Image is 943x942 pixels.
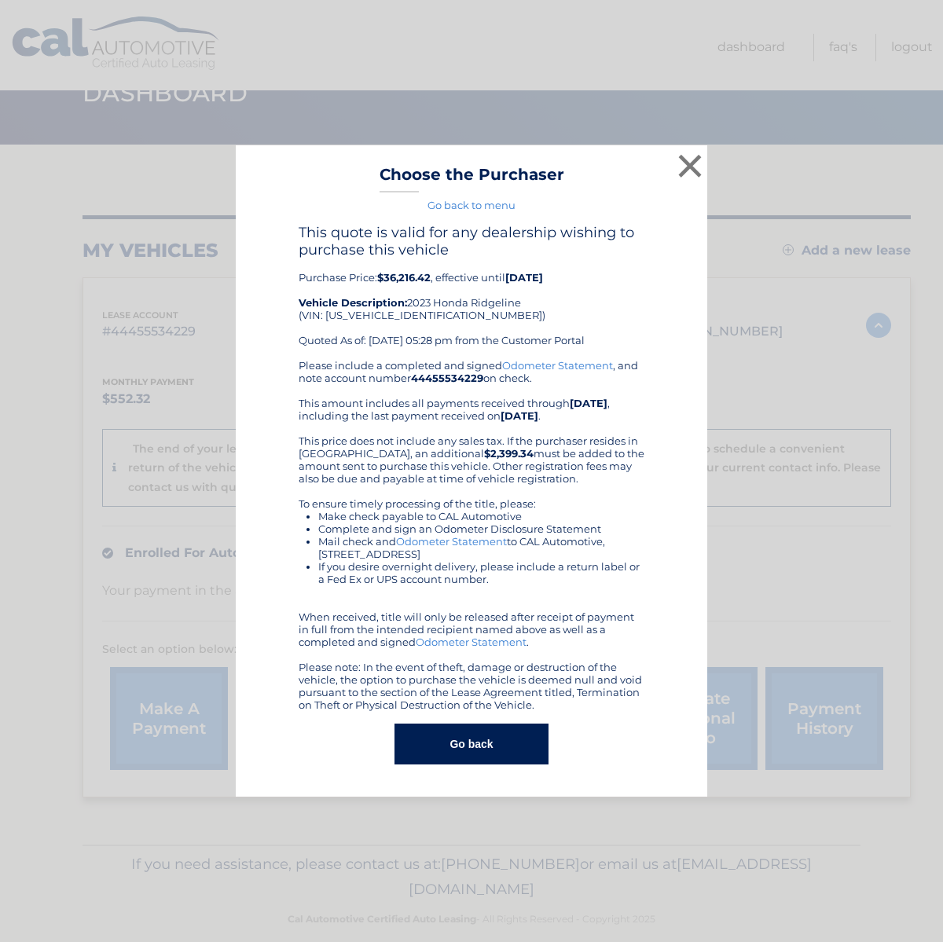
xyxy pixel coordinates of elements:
[318,510,644,522] li: Make check payable to CAL Automotive
[674,150,706,181] button: ×
[505,271,543,284] b: [DATE]
[318,535,644,560] li: Mail check and to CAL Automotive, [STREET_ADDRESS]
[377,271,431,284] b: $36,216.42
[501,409,538,422] b: [DATE]
[411,372,483,384] b: 44455534229
[396,535,507,548] a: Odometer Statement
[299,296,407,309] strong: Vehicle Description:
[394,724,548,764] button: Go back
[318,522,644,535] li: Complete and sign an Odometer Disclosure Statement
[427,199,516,211] a: Go back to menu
[299,224,644,258] h4: This quote is valid for any dealership wishing to purchase this vehicle
[318,560,644,585] li: If you desire overnight delivery, please include a return label or a Fed Ex or UPS account number.
[502,359,613,372] a: Odometer Statement
[484,447,534,460] b: $2,399.34
[570,397,607,409] b: [DATE]
[416,636,527,648] a: Odometer Statement
[380,165,564,192] h3: Choose the Purchaser
[299,359,644,711] div: Please include a completed and signed , and note account number on check. This amount includes al...
[299,224,644,359] div: Purchase Price: , effective until 2023 Honda Ridgeline (VIN: [US_VEHICLE_IDENTIFICATION_NUMBER]) ...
